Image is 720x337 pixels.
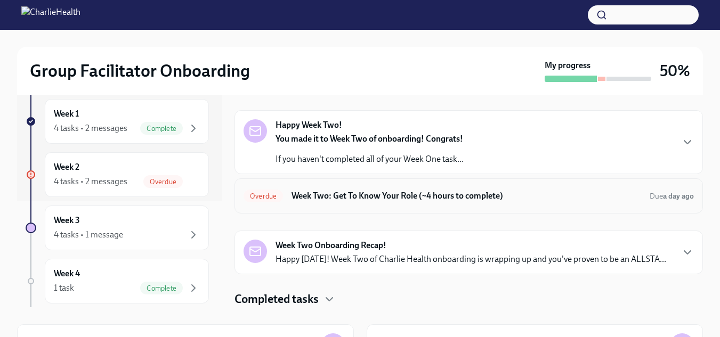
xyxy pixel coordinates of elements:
[140,284,183,292] span: Complete
[140,125,183,133] span: Complete
[276,153,464,165] p: If you haven't completed all of your Week One task...
[244,187,694,204] a: OverdueWeek Two: Get To Know Your Role (~4 hours to complete)Duea day ago
[30,60,250,81] h2: Group Facilitator Onboarding
[54,282,74,294] div: 1 task
[54,215,80,226] h6: Week 3
[54,108,79,120] h6: Week 1
[650,192,694,201] span: Due
[663,192,694,201] strong: a day ago
[143,178,183,186] span: Overdue
[234,291,319,307] h4: Completed tasks
[54,161,79,173] h6: Week 2
[545,60,590,71] strong: My progress
[54,268,80,280] h6: Week 4
[276,253,666,265] p: Happy [DATE]! Week Two of Charlie Health onboarding is wrapping up and you've proven to be an ALL...
[276,240,386,251] strong: Week Two Onboarding Recap!
[54,176,127,187] div: 4 tasks • 2 messages
[276,119,342,131] strong: Happy Week Two!
[26,259,209,303] a: Week 41 taskComplete
[21,6,80,23] img: CharlieHealth
[650,191,694,201] span: September 16th, 2025 10:00
[276,134,463,144] strong: You made it to Week Two of onboarding! Congrats!
[26,152,209,197] a: Week 24 tasks • 2 messagesOverdue
[26,206,209,250] a: Week 34 tasks • 1 message
[660,61,690,80] h3: 50%
[244,192,283,200] span: Overdue
[26,99,209,144] a: Week 14 tasks • 2 messagesComplete
[234,291,703,307] div: Completed tasks
[292,190,641,202] h6: Week Two: Get To Know Your Role (~4 hours to complete)
[54,229,123,241] div: 4 tasks • 1 message
[54,122,127,134] div: 4 tasks • 2 messages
